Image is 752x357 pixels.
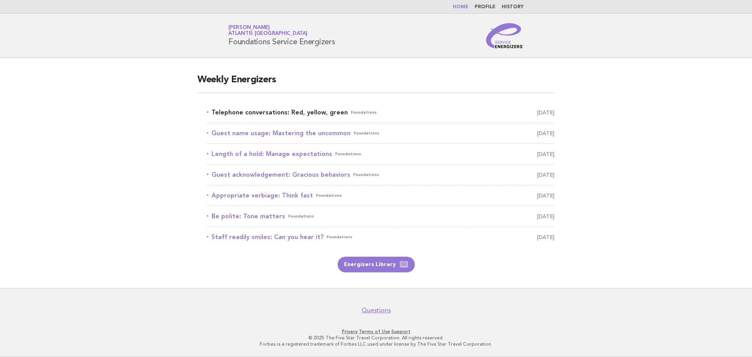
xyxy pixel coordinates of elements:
span: [DATE] [537,107,555,118]
span: [DATE] [537,190,555,201]
a: Staff readily smiles: Can you hear it?Foundations [DATE] [207,232,555,243]
span: [DATE] [537,211,555,222]
a: Be polite: Tone mattersFoundations [DATE] [207,211,555,222]
span: Atlantis [GEOGRAPHIC_DATA] [228,31,307,36]
span: Foundations [335,149,361,159]
span: Foundations [288,211,314,222]
span: Foundations [353,169,379,180]
a: Privacy [342,329,358,334]
a: Terms of Use [359,329,390,334]
p: © 2025 The Five Star Travel Corporation. All rights reserved. [136,335,616,341]
a: Support [391,329,410,334]
img: Service Energizers [486,23,524,48]
a: [PERSON_NAME]Atlantis [GEOGRAPHIC_DATA] [228,25,307,36]
a: Guest name usage: Mastering the uncommonFoundations [DATE] [207,128,555,139]
span: [DATE] [537,128,555,139]
p: · · [136,328,616,335]
a: Profile [475,5,495,9]
a: Questions [362,306,391,314]
span: Foundations [351,107,377,118]
span: Foundations [316,190,342,201]
a: Home [453,5,468,9]
a: Telephone conversations: Red, yellow, greenFoundations [DATE] [207,107,555,118]
span: [DATE] [537,149,555,159]
p: Forbes is a registered trademark of Forbes LLC used under license by The Five Star Travel Corpora... [136,341,616,347]
span: Foundations [327,232,352,243]
h1: Foundations Service Energizers [228,25,335,46]
span: [DATE] [537,232,555,243]
span: [DATE] [537,169,555,180]
a: Guest acknowledgement: Gracious behaviorsFoundations [DATE] [207,169,555,180]
span: Foundations [354,128,380,139]
a: Energizers Library [338,257,415,272]
a: History [502,5,524,9]
a: Appropriate verbiage: Think fastFoundations [DATE] [207,190,555,201]
a: Length of a hold: Manage expectationsFoundations [DATE] [207,149,555,159]
h2: Weekly Energizers [197,74,555,93]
